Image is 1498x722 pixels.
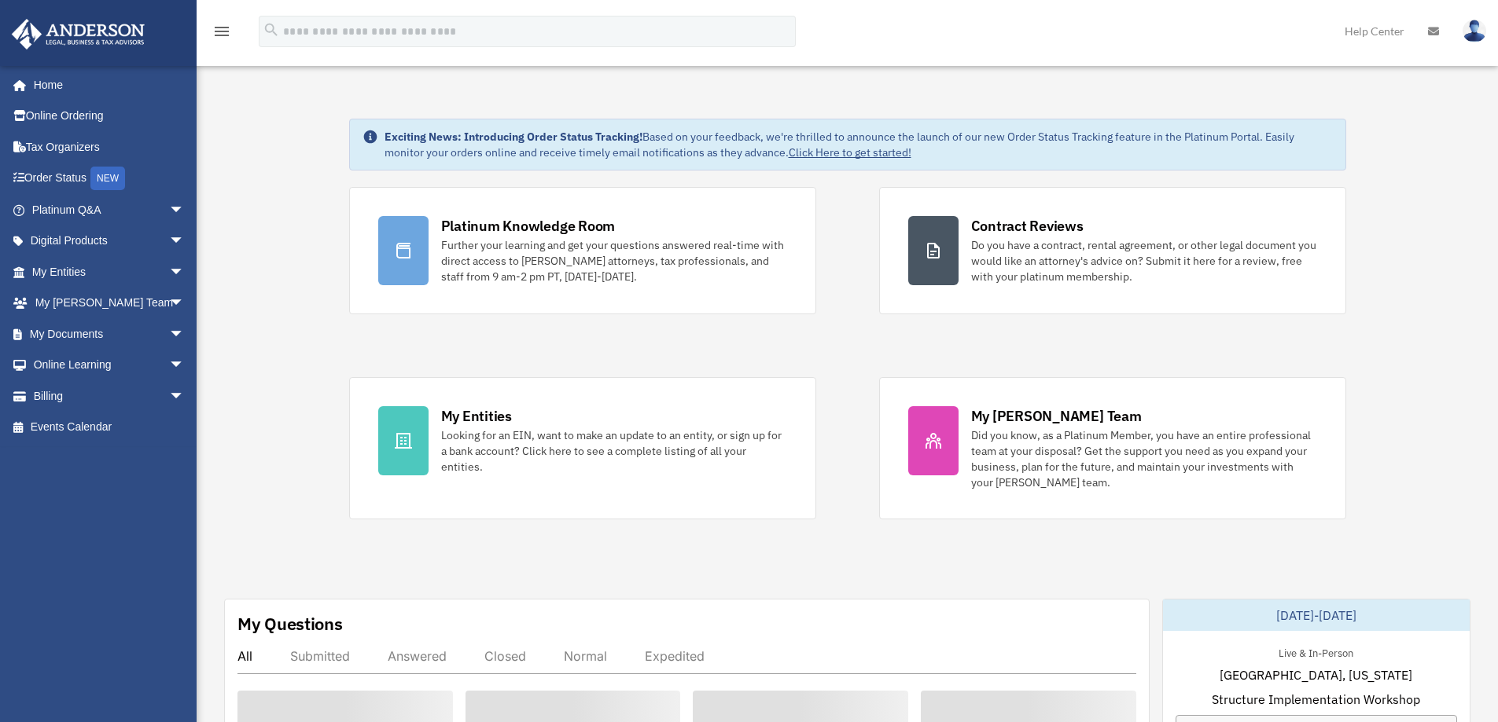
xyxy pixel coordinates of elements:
div: Further your learning and get your questions answered real-time with direct access to [PERSON_NAM... [441,237,787,284]
strong: Exciting News: Introducing Order Status Tracking! [385,130,642,144]
a: Online Ordering [11,101,208,132]
a: My Entitiesarrow_drop_down [11,256,208,288]
a: Billingarrow_drop_down [11,380,208,412]
a: Digital Productsarrow_drop_down [11,225,208,257]
a: Online Learningarrow_drop_down [11,350,208,381]
div: My Questions [237,612,343,636]
a: My Entities Looking for an EIN, want to make an update to an entity, or sign up for a bank accoun... [349,377,816,519]
i: menu [212,22,231,41]
a: Home [11,69,201,101]
a: My [PERSON_NAME] Teamarrow_drop_down [11,288,208,319]
span: arrow_drop_down [169,318,201,350]
span: arrow_drop_down [169,225,201,258]
a: Tax Organizers [11,131,208,163]
div: Contract Reviews [971,216,1084,236]
div: Normal [564,648,607,664]
div: [DATE]-[DATE] [1163,599,1470,631]
div: Closed [484,648,526,664]
a: Contract Reviews Do you have a contract, rental agreement, or other legal document you would like... [879,187,1346,314]
div: Live & In-Person [1266,643,1366,660]
a: Click Here to get started! [789,145,911,159]
a: menu [212,27,231,41]
div: NEW [90,167,125,190]
a: Order StatusNEW [11,163,208,195]
a: My Documentsarrow_drop_down [11,318,208,350]
div: Submitted [290,648,350,664]
span: arrow_drop_down [169,350,201,382]
a: Events Calendar [11,412,208,443]
span: Structure Implementation Workshop [1212,690,1420,709]
div: Platinum Knowledge Room [441,216,616,236]
a: My [PERSON_NAME] Team Did you know, as a Platinum Member, you have an entire professional team at... [879,377,1346,519]
span: arrow_drop_down [169,256,201,288]
span: arrow_drop_down [169,380,201,412]
img: Anderson Advisors Platinum Portal [7,19,149,49]
span: arrow_drop_down [169,194,201,226]
a: Platinum Knowledge Room Further your learning and get your questions answered real-time with dire... [349,187,816,314]
img: User Pic [1463,20,1486,42]
div: All [237,648,252,664]
div: Expedited [645,648,705,664]
span: [GEOGRAPHIC_DATA], [US_STATE] [1220,665,1412,684]
i: search [263,21,280,38]
div: Answered [388,648,447,664]
div: Based on your feedback, we're thrilled to announce the launch of our new Order Status Tracking fe... [385,129,1333,160]
div: My [PERSON_NAME] Team [971,406,1142,426]
div: My Entities [441,406,512,426]
div: Do you have a contract, rental agreement, or other legal document you would like an attorney's ad... [971,237,1317,284]
div: Did you know, as a Platinum Member, you have an entire professional team at your disposal? Get th... [971,427,1317,490]
span: arrow_drop_down [169,288,201,320]
div: Looking for an EIN, want to make an update to an entity, or sign up for a bank account? Click her... [441,427,787,475]
a: Platinum Q&Aarrow_drop_down [11,194,208,225]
